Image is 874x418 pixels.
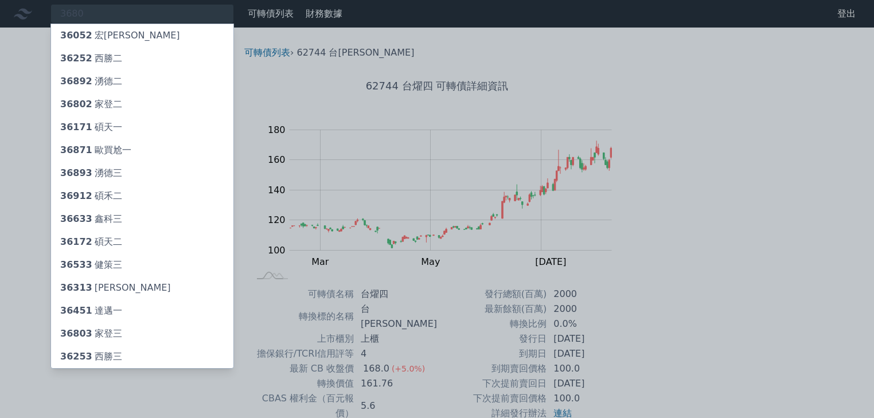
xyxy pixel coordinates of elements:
[60,282,92,293] span: 36313
[51,139,233,162] a: 36871歐買尬一
[60,122,92,132] span: 36171
[60,30,92,41] span: 36052
[60,304,122,318] div: 達邁一
[60,76,92,87] span: 36892
[51,345,233,368] a: 36253西勝三
[60,351,92,362] span: 36253
[51,24,233,47] a: 36052宏[PERSON_NAME]
[60,166,122,180] div: 湧德三
[51,208,233,231] a: 36633鑫科三
[60,144,92,155] span: 36871
[51,70,233,93] a: 36892湧德二
[60,52,122,65] div: 西勝二
[60,190,92,201] span: 36912
[60,281,171,295] div: [PERSON_NAME]
[60,235,122,249] div: 碩天二
[60,305,92,316] span: 36451
[51,231,233,253] a: 36172碩天二
[60,53,92,64] span: 36252
[60,189,122,203] div: 碩禾二
[60,259,92,270] span: 36533
[60,143,131,157] div: 歐買尬一
[60,236,92,247] span: 36172
[51,162,233,185] a: 36893湧德三
[51,322,233,345] a: 36803家登三
[60,75,122,88] div: 湧德二
[60,212,122,226] div: 鑫科三
[51,185,233,208] a: 36912碩禾二
[51,93,233,116] a: 36802家登二
[51,299,233,322] a: 36451達邁一
[60,120,122,134] div: 碩天一
[60,213,92,224] span: 36633
[51,253,233,276] a: 36533健策三
[60,258,122,272] div: 健策三
[60,29,180,42] div: 宏[PERSON_NAME]
[51,116,233,139] a: 36171碩天一
[60,328,92,339] span: 36803
[60,99,92,110] span: 36802
[51,276,233,299] a: 36313[PERSON_NAME]
[60,350,122,364] div: 西勝三
[60,167,92,178] span: 36893
[60,97,122,111] div: 家登二
[60,327,122,341] div: 家登三
[51,47,233,70] a: 36252西勝二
